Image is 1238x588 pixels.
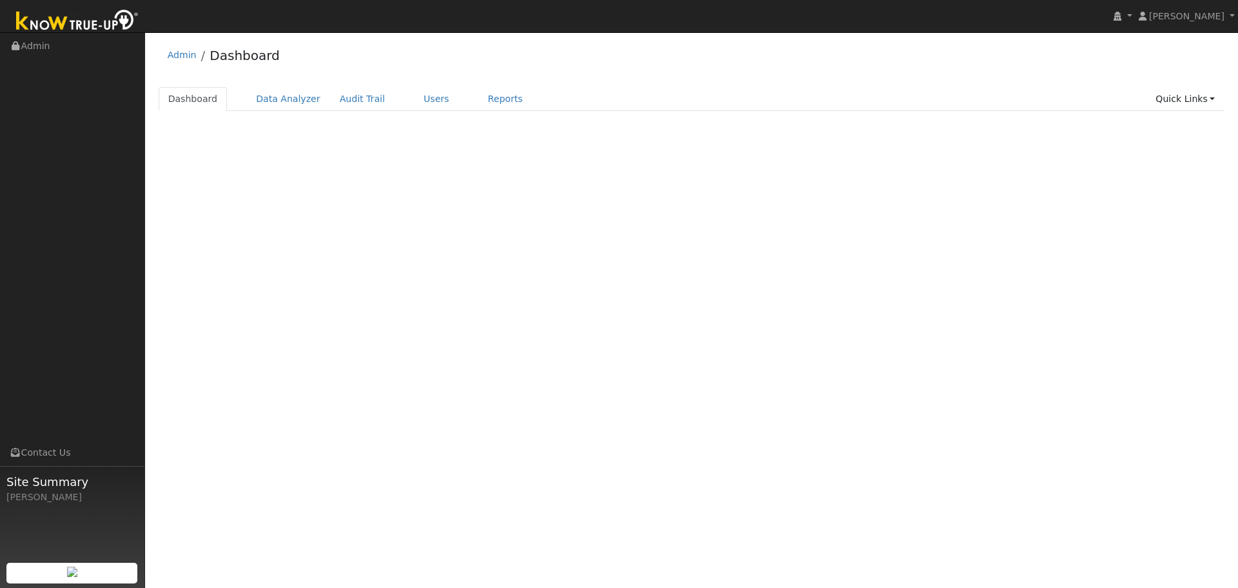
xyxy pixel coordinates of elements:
img: Know True-Up [10,7,145,36]
a: Data Analyzer [246,87,330,111]
div: [PERSON_NAME] [6,491,138,504]
a: Dashboard [210,48,280,63]
span: [PERSON_NAME] [1149,11,1224,21]
a: Dashboard [159,87,228,111]
a: Users [414,87,459,111]
span: Site Summary [6,473,138,491]
a: Admin [168,50,197,60]
a: Reports [478,87,533,111]
a: Audit Trail [330,87,395,111]
a: Quick Links [1146,87,1224,111]
img: retrieve [67,567,77,577]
